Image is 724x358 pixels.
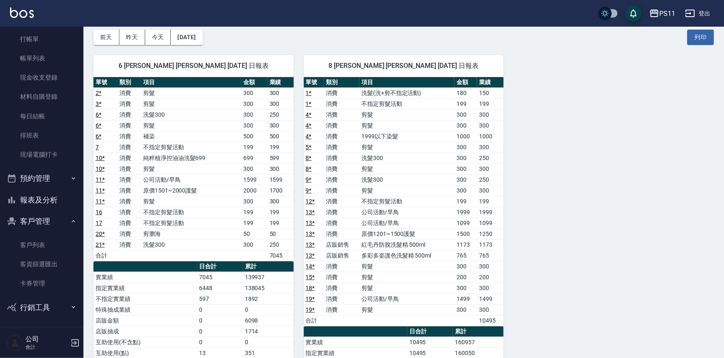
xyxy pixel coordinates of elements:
td: 原價1201~1500護髮 [359,228,454,239]
td: 剪髮 [141,88,241,98]
td: 139937 [243,272,294,283]
td: 剪髮 [141,120,241,131]
td: 店販銷售 [324,239,359,250]
td: 消費 [117,131,141,142]
a: 客戶列表 [3,235,80,255]
td: 店販金額 [93,315,197,326]
td: 消費 [117,88,141,98]
button: 前天 [93,30,119,45]
td: 剪髮 [359,163,454,174]
td: 消費 [117,109,141,120]
td: 500 [267,131,294,142]
td: 剪髮 [359,120,454,131]
td: 1714 [243,326,294,337]
td: 消費 [324,304,359,315]
td: 消費 [117,174,141,185]
td: 50 [241,228,267,239]
td: 消費 [117,142,141,153]
td: 10495 [477,315,504,326]
th: 日合計 [407,326,453,337]
td: 不指定剪髮活動 [141,207,241,218]
td: 消費 [117,98,141,109]
td: 200 [477,272,504,283]
td: 300 [454,109,477,120]
td: 300 [454,304,477,315]
td: 剪髮 [359,109,454,120]
td: 剪髮 [359,304,454,315]
th: 項目 [141,77,241,88]
td: 199 [241,142,267,153]
th: 業績 [477,77,504,88]
td: 300 [454,120,477,131]
button: 報表及分析 [3,189,80,211]
img: Logo [10,8,34,18]
a: 每日結帳 [3,107,80,126]
td: 250 [477,174,504,185]
th: 單號 [304,77,324,88]
th: 業績 [267,77,294,88]
td: 指定實業績 [93,283,197,293]
td: 洗髮300 [141,239,241,250]
td: 765 [477,250,504,261]
td: 店販銷售 [324,250,359,261]
button: [DATE] [171,30,202,45]
td: 補染 [141,131,241,142]
td: 公司活動/早鳥 [359,218,454,228]
td: 洗髮300 [359,174,454,185]
td: 消費 [117,120,141,131]
td: 消費 [324,120,359,131]
td: 消費 [324,283,359,293]
td: 消費 [117,153,141,163]
button: 客戶管理 [3,210,80,232]
td: 消費 [324,293,359,304]
td: 250 [267,239,294,250]
td: 300 [454,174,477,185]
td: 消費 [324,98,359,109]
td: 消費 [324,185,359,196]
td: 消費 [117,185,141,196]
button: 今天 [145,30,171,45]
td: 1999 [454,207,477,218]
td: 不指定剪髮活動 [141,218,241,228]
td: 公司活動/早鳥 [359,293,454,304]
td: 原價1501~2000護髮 [141,185,241,196]
td: 0 [197,315,243,326]
a: 卡券管理 [3,274,80,293]
td: 消費 [324,174,359,185]
button: 登出 [682,6,714,21]
th: 項目 [359,77,454,88]
td: 0 [197,326,243,337]
table: a dense table [93,77,294,261]
td: 300 [241,239,267,250]
td: 7045 [197,272,243,283]
td: 200 [454,272,477,283]
td: 300 [454,153,477,163]
a: 16 [96,209,102,215]
td: 不指定剪髮活動 [359,196,454,207]
td: 6448 [197,283,243,293]
th: 累計 [243,261,294,272]
td: 300 [477,120,504,131]
td: 300 [267,163,294,174]
td: 剪髮 [359,272,454,283]
td: 1999 [477,207,504,218]
td: 公司活動/早鳥 [359,207,454,218]
td: 7045 [267,250,294,261]
a: 排班表 [3,126,80,145]
td: 1173 [454,239,477,250]
td: 599 [267,153,294,163]
a: 現金收支登錄 [3,68,80,87]
td: 300 [477,109,504,120]
a: 材料自購登錄 [3,87,80,106]
td: 1700 [267,185,294,196]
td: 0 [197,304,243,315]
td: 300 [241,120,267,131]
td: 0 [243,304,294,315]
td: 500 [241,131,267,142]
td: 300 [477,283,504,293]
td: 1499 [454,293,477,304]
th: 日合計 [197,261,243,272]
td: 實業績 [304,337,407,348]
td: 不指定實業績 [93,293,197,304]
td: 150 [477,88,504,98]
